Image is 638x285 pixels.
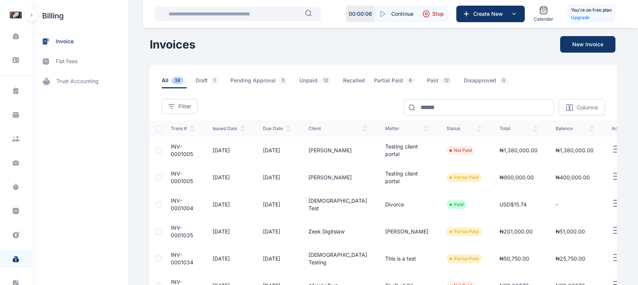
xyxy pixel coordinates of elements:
span: issued date [213,126,245,132]
span: status [447,126,482,132]
span: 1 [211,77,219,84]
td: [DATE] [254,218,299,245]
td: [DEMOGRAPHIC_DATA] Test [299,191,376,218]
span: ₦1,380,000.00 [556,147,594,153]
span: - [556,201,558,208]
a: INV-0001005 [171,170,193,184]
span: invoice [56,38,74,45]
td: [PERSON_NAME] [299,164,376,191]
span: Unpaid [299,77,334,88]
span: Trans # [171,126,194,132]
span: flat fees [56,58,77,65]
span: ₦400,000.00 [556,174,590,180]
span: USD$15.74 [500,201,527,208]
td: [DATE] [254,137,299,164]
td: [DATE] [204,164,254,191]
a: INV-0001004 [171,197,193,211]
td: [DATE] [254,164,299,191]
span: Continue [391,10,413,18]
li: Partial Paid [450,229,478,235]
span: 8 [406,77,415,84]
a: INV-0001005 [171,143,193,157]
span: Pending Approval [231,77,290,88]
span: 38 [172,77,184,84]
span: action [612,126,633,132]
span: Stop [432,10,444,18]
button: Stop [418,6,448,22]
td: [DATE] [254,245,299,272]
span: 5 [279,77,287,84]
li: Partial Paid [450,256,478,262]
span: ₦25,750.00 [556,255,585,262]
td: Divorce [376,191,437,218]
td: [DATE] [204,191,254,218]
a: INV-0001035 [171,224,193,238]
td: [DATE] [254,191,299,218]
span: All [162,77,187,88]
span: total [500,126,538,132]
span: ₦1,380,000.00 [500,147,538,153]
span: 12 [441,77,452,84]
td: This is a test [376,245,437,272]
td: [PERSON_NAME] [376,218,437,245]
h1: Invoices [150,38,196,51]
span: ₦201,000.00 [500,228,533,235]
li: Not Paid [450,147,472,153]
td: [DATE] [204,137,254,164]
a: All38 [162,77,196,88]
span: ₦900,000.00 [500,174,534,180]
span: client [308,126,367,132]
span: 0 [499,77,508,84]
a: Pending Approval5 [231,77,299,88]
span: Create New [470,10,509,18]
span: Disapproved [464,77,511,88]
td: [DEMOGRAPHIC_DATA] Testing [299,245,376,272]
span: Due Date [263,126,290,132]
td: [DATE] [204,245,254,272]
td: [DATE] [204,218,254,245]
span: Draft [196,77,222,88]
span: Partial Paid [374,77,418,88]
button: New Invoice [560,36,615,53]
a: Paid12 [427,77,464,88]
button: Continue [375,6,418,22]
span: Paid [427,77,455,88]
a: trust accounting [32,71,128,91]
span: ₦50,750.00 [500,255,529,262]
span: trust accounting [56,77,99,85]
span: Matter [385,126,428,132]
a: Calendar [531,3,556,25]
button: Create New [456,6,525,22]
span: balance [556,126,594,132]
a: Recalled [343,77,374,88]
span: 12 [321,77,331,84]
a: Upgrade [571,14,612,21]
p: 00 : 00 : 06 [349,10,372,18]
li: Paid [450,202,463,208]
td: Testing client portal [376,164,437,191]
span: Calendar [534,16,553,22]
a: Partial Paid8 [374,77,427,88]
p: Columns [577,104,598,111]
span: ₦51,000.00 [556,228,585,235]
td: Testing client portal [376,137,437,164]
a: INV-0001034 [171,252,193,265]
a: flat fees [32,52,128,71]
h5: You're on free plan [571,6,612,14]
a: invoice [32,32,128,52]
td: [PERSON_NAME] [299,137,376,164]
a: Unpaid12 [299,77,343,88]
button: Columns [559,99,605,116]
a: Draft1 [196,77,231,88]
span: Recalled [343,77,365,88]
span: Filter [178,103,191,110]
td: Zeek Digitslaw [299,218,376,245]
li: Partial Paid [450,174,478,180]
a: Disapproved0 [464,77,520,88]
